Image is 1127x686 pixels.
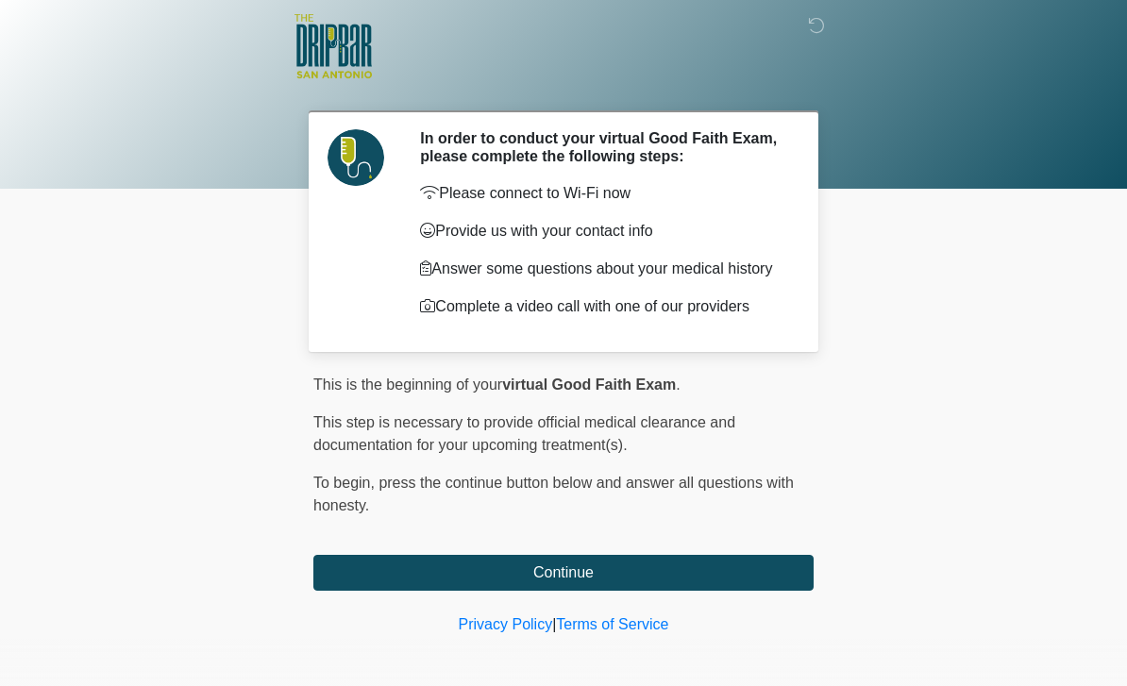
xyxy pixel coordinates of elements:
[420,258,785,280] p: Answer some questions about your medical history
[420,129,785,165] h2: In order to conduct your virtual Good Faith Exam, please complete the following steps:
[420,220,785,243] p: Provide us with your contact info
[459,616,553,632] a: Privacy Policy
[420,295,785,318] p: Complete a video call with one of our providers
[313,414,735,453] span: This step is necessary to provide official medical clearance and documentation for your upcoming ...
[294,14,372,80] img: The DRIPBaR - San Antonio Fossil Creek Logo
[676,376,680,393] span: .
[313,475,794,513] span: press the continue button below and answer all questions with honesty.
[313,555,814,591] button: Continue
[556,616,668,632] a: Terms of Service
[420,182,785,205] p: Please connect to Wi-Fi now
[313,475,378,491] span: To begin,
[552,616,556,632] a: |
[502,376,676,393] strong: virtual Good Faith Exam
[313,376,502,393] span: This is the beginning of your
[328,129,384,186] img: Agent Avatar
